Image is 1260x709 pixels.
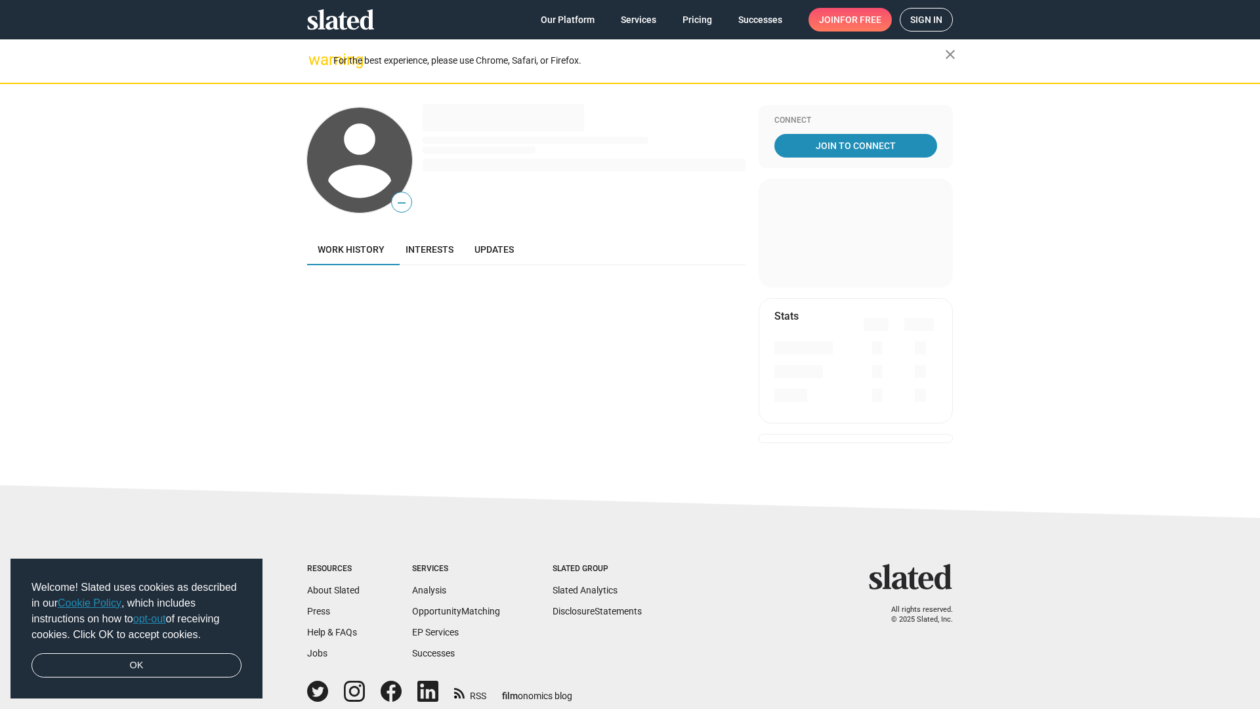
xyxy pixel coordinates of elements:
[942,47,958,62] mat-icon: close
[412,648,455,658] a: Successes
[318,244,385,255] span: Work history
[900,8,953,32] a: Sign in
[307,234,395,265] a: Work history
[307,585,360,595] a: About Slated
[454,682,486,702] a: RSS
[307,606,330,616] a: Press
[910,9,942,31] span: Sign in
[464,234,524,265] a: Updates
[307,627,357,637] a: Help & FAQs
[412,585,446,595] a: Analysis
[819,8,881,32] span: Join
[553,606,642,616] a: DisclosureStatements
[31,580,241,643] span: Welcome! Slated uses cookies as described in our , which includes instructions on how to of recei...
[774,116,937,126] div: Connect
[777,134,934,158] span: Join To Connect
[308,52,324,68] mat-icon: warning
[31,653,241,678] a: dismiss cookie message
[412,564,500,574] div: Services
[738,8,782,32] span: Successes
[412,627,459,637] a: EP Services
[774,134,937,158] a: Join To Connect
[682,8,712,32] span: Pricing
[412,606,500,616] a: OpportunityMatching
[610,8,667,32] a: Services
[406,244,453,255] span: Interests
[877,605,953,624] p: All rights reserved. © 2025 Slated, Inc.
[672,8,723,32] a: Pricing
[333,52,945,70] div: For the best experience, please use Chrome, Safari, or Firefox.
[392,194,411,211] span: —
[808,8,892,32] a: Joinfor free
[553,585,618,595] a: Slated Analytics
[58,597,121,609] a: Cookie Policy
[840,8,881,32] span: for free
[307,564,360,574] div: Resources
[621,8,656,32] span: Services
[133,613,166,624] a: opt-out
[502,679,572,702] a: filmonomics blog
[502,691,518,701] span: film
[553,564,642,574] div: Slated Group
[774,309,799,323] mat-card-title: Stats
[10,559,262,699] div: cookieconsent
[307,648,327,658] a: Jobs
[530,8,605,32] a: Our Platform
[395,234,464,265] a: Interests
[728,8,793,32] a: Successes
[474,244,514,255] span: Updates
[541,8,595,32] span: Our Platform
